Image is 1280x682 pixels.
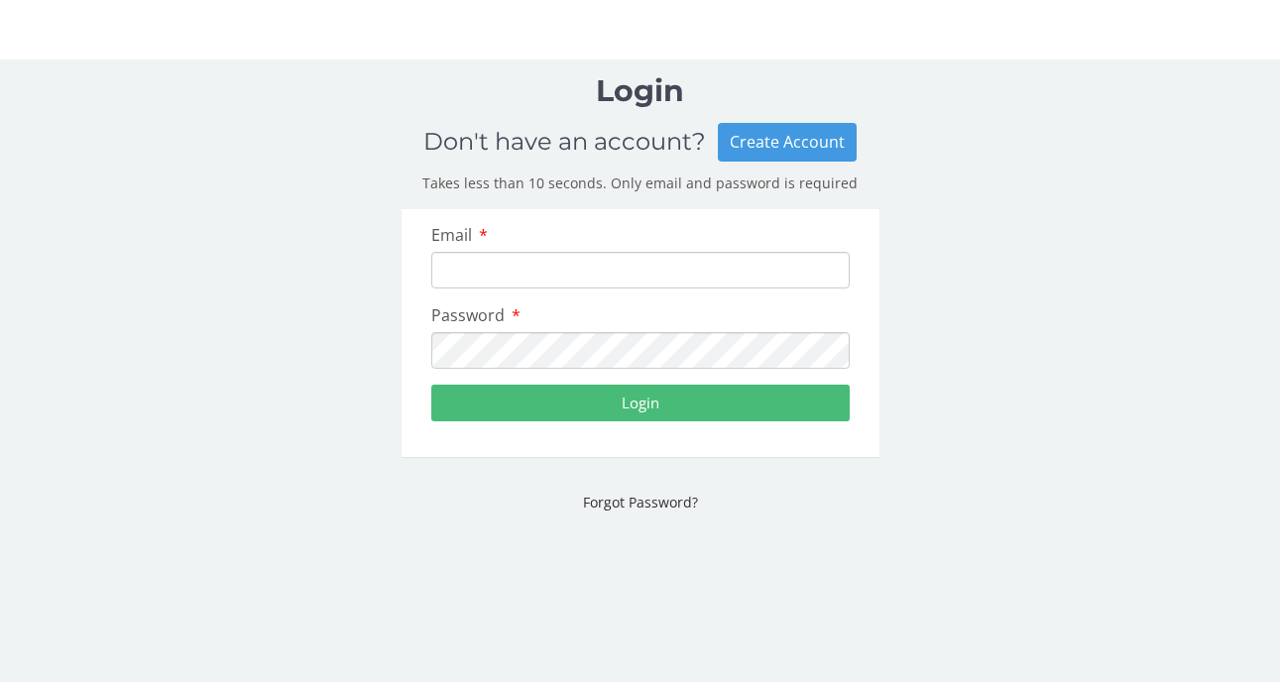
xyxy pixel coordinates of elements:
span: Email [431,224,472,246]
p: Takes less than 10 seconds. Only email and password is required [402,173,879,193]
div: Create Account [718,123,857,162]
span: Password [431,304,505,326]
a: Forgot Password? [583,493,698,511]
h2: Don't have an account? [423,129,718,155]
button: Login [431,385,850,421]
h1: Login [402,74,879,107]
